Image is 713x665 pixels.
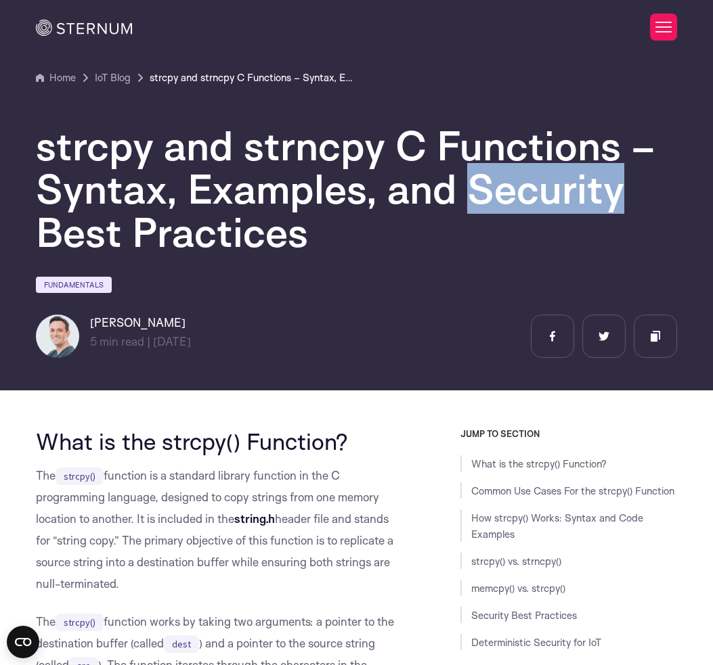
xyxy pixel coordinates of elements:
button: Toggle Menu [650,14,677,41]
a: How strcpy() Works: Syntax and Code Examples [471,511,643,541]
strong: string.h [234,511,275,526]
a: IoT Blog [95,70,131,86]
span: [DATE] [153,334,191,348]
code: strcpy() [56,467,104,485]
h6: [PERSON_NAME] [90,315,191,331]
a: Common Use Cases For the strcpy() Function [471,484,674,497]
span: min read | [90,334,150,348]
span: 5 [90,334,97,348]
a: Home [36,70,76,86]
h2: What is the strcpy() Function? [36,428,402,454]
img: Igal Zeifman [36,315,79,358]
a: strcpy and strncpy C Functions – Syntax, Examples, and Security Best Practices [150,70,353,86]
a: Fundamentals [36,277,112,293]
h3: JUMP TO SECTION [460,428,678,439]
button: Open CMP widget [7,626,39,658]
p: The function is a standard library function in the C programming language, designed to copy strin... [36,465,402,595]
h1: strcpy and strncpy C Functions – Syntax, Examples, and Security Best Practices [36,124,678,254]
a: What is the strcpy() Function? [471,457,607,470]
